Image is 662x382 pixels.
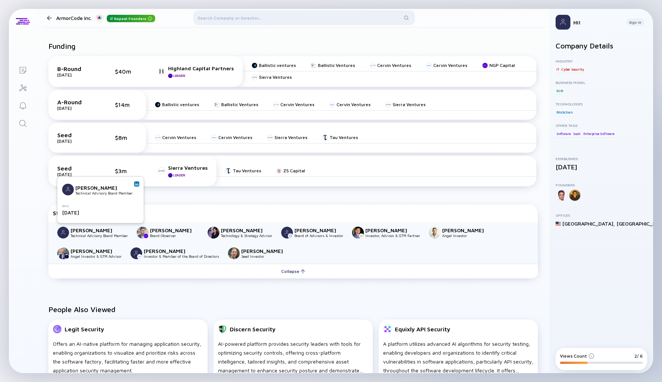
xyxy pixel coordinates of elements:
[228,247,240,259] img: Tad Hunt picture
[62,209,136,216] div: [DATE]
[162,135,196,140] div: Cervin Ventures
[221,227,270,233] div: [PERSON_NAME]
[383,339,533,375] div: A platform utilizes advanced AI algorithms for security testing, enabling developers and organiza...
[442,227,491,233] div: [PERSON_NAME]
[241,248,290,254] div: [PERSON_NAME]
[57,105,94,111] div: [DATE]
[556,213,647,217] div: Offices
[252,62,296,68] a: Ballistic ventures
[442,233,491,238] div: Angel Investor
[56,13,155,23] div: ArmorCode Inc.
[71,248,119,254] div: [PERSON_NAME]
[556,108,574,116] div: Blockchain
[115,68,137,75] div: $40m
[168,65,234,71] div: Highland Capital Partners
[168,165,208,171] div: Sierra Ventures
[71,227,119,233] div: [PERSON_NAME]
[634,353,643,359] div: 2/ 6
[556,123,647,128] div: Other Tags
[144,248,192,254] div: [PERSON_NAME]
[57,138,94,144] div: [DATE]
[130,247,142,259] img: Preetish Nijhawan picture
[573,19,620,26] div: Hi!
[556,80,647,85] div: Business Model
[556,221,561,226] img: United States Flag
[556,102,647,106] div: Technologies
[276,168,305,173] a: Z5 Capital
[337,102,371,107] div: Cervin Ventures
[562,220,615,227] div: [GEOGRAPHIC_DATA] ,
[267,135,307,140] a: Sierra Ventures
[395,326,450,332] div: Equixly API Security
[115,134,137,141] div: $8m
[225,168,261,173] a: Tau Ventures
[233,168,261,173] div: Tau Ventures
[322,135,358,140] a: Tau Ventures
[57,247,69,259] img: Andrew Wesbecher picture
[173,173,185,177] div: Leader
[9,114,37,132] a: Search
[135,182,139,186] img: Cleydson Andrade Linkedin Profile
[626,18,644,26] button: Sign In
[385,102,426,107] a: Sierra Ventures
[330,135,358,140] div: Tau Ventures
[48,42,76,50] h2: Funding
[137,227,149,239] img: Upal Basu picture
[211,135,252,140] a: Cervin Ventures
[561,65,584,73] div: Cyber Security
[155,135,196,140] a: Cervin Ventures
[377,62,411,68] div: Cervin Ventures
[572,130,581,137] div: SaaS
[259,74,292,80] div: Sierra Ventures
[48,264,538,278] button: Collapse
[283,168,305,173] div: Z5 Capital
[583,130,615,137] div: Enterprise Software
[150,233,199,238] div: Board Observer
[281,227,293,239] img: Tom Reilly picture
[311,62,355,68] a: Ballistic Ventures
[62,204,136,208] div: Since
[556,41,647,50] h2: Company Details
[57,65,94,72] div: B-Round
[53,210,533,216] div: Stakeholders & Advisors
[277,266,310,277] div: Collapse
[75,184,124,190] div: [PERSON_NAME]
[252,74,292,80] a: Sierra Ventures
[218,339,368,375] div: AI-powered platform provides security leaders with tools for optimizing security controls, offeri...
[365,233,420,238] div: Investor, Advisor & GTM Partner
[155,102,199,107] a: Ballistic ventures
[221,233,272,238] div: Technology & Strategy Advisor
[370,62,411,68] a: Cervin Ventures
[560,353,594,359] div: Views Count
[214,102,258,107] a: Ballistic Ventures
[556,65,560,73] div: IT
[158,65,234,78] a: Highland Capital PartnersLeader
[489,62,515,68] div: NGP Capital
[115,168,137,174] div: $3m
[393,102,426,107] div: Sierra Ventures
[57,165,94,172] div: Seed
[274,135,307,140] div: Sierra Ventures
[433,62,467,68] div: Cervin Ventures
[329,102,371,107] a: Cervin Ventures
[221,102,258,107] div: Ballistic Ventures
[230,326,276,332] div: Discern Security
[57,227,69,239] img: Cleydson Andrade picture
[9,78,37,96] a: Investor Map
[556,163,647,171] div: [DATE]
[556,183,647,187] div: Founders
[53,339,203,375] div: Offers an AI-native platform for managing application security, enabling organizations to visuali...
[556,130,571,137] div: Software
[241,254,290,258] div: Seed Investor
[259,62,296,68] div: Ballistic ventures
[57,172,94,177] div: [DATE]
[294,233,343,238] div: Board of Advisors & Investor
[218,135,252,140] div: Cervin Ventures
[365,227,414,233] div: [PERSON_NAME]
[57,132,94,138] div: Seed
[71,233,128,238] div: Technical Advisory Board Member
[162,102,199,107] div: Ballistic ventures
[144,254,219,258] div: Investor & Member of the Board of Directors
[173,74,185,78] div: Leader
[318,62,355,68] div: Ballistic Ventures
